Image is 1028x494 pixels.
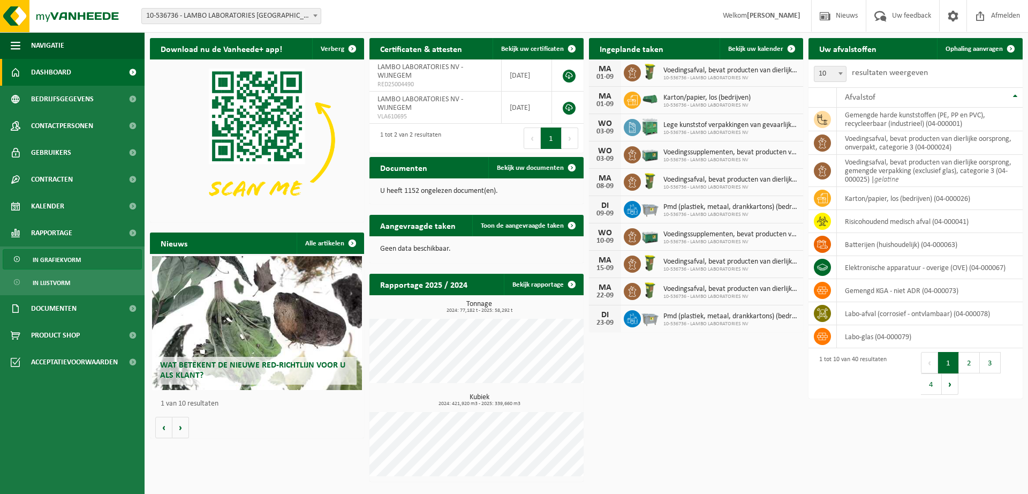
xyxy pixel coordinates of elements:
[488,157,583,178] a: Bekijk uw documenten
[594,155,616,163] div: 03-09
[814,66,846,81] span: 10
[921,352,938,373] button: Previous
[377,63,463,80] span: LAMBO LABORATORIES NV - WIJNEGEM
[594,201,616,210] div: DI
[942,373,958,395] button: Next
[837,108,1023,131] td: gemengde harde kunststoffen (PE, PP en PVC), recycleerbaar (industrieel) (04-000001)
[172,417,189,438] button: Volgende
[33,250,81,270] span: In grafiekvorm
[150,59,364,220] img: Download de VHEPlus App
[594,65,616,73] div: MA
[837,210,1023,233] td: risicohoudend medisch afval (04-000041)
[837,155,1023,187] td: voedingsafval, bevat producten van dierlijke oorsprong, gemengde verpakking (exclusief glas), cat...
[594,265,616,272] div: 15-09
[375,394,584,407] h3: Kubiek
[808,38,887,59] h2: Uw afvalstoffen
[641,117,659,137] img: PB-HB-1400-HPE-GN-11
[594,210,616,218] div: 09-09
[837,256,1023,279] td: elektronische apparatuur - overige (OVE) (04-000067)
[594,229,616,237] div: WO
[497,164,564,171] span: Bekijk uw documenten
[837,233,1023,256] td: batterijen (huishoudelijk) (04-000063)
[472,215,583,236] a: Toon de aangevraagde taken
[369,274,478,295] h2: Rapportage 2025 / 2024
[594,256,616,265] div: MA
[594,319,616,327] div: 23-09
[141,8,321,24] span: 10-536736 - LAMBO LABORATORIES NV - WIJNEGEM
[541,128,562,149] button: 1
[959,352,980,373] button: 2
[375,301,584,313] h3: Tonnage
[594,147,616,155] div: WO
[594,237,616,245] div: 10-09
[161,400,359,408] p: 1 van 10 resultaten
[31,139,71,166] span: Gebruikers
[663,66,798,75] span: Voedingsafval, bevat producten van dierlijke oorsprong, onverpakt, categorie 3
[837,131,1023,155] td: voedingsafval, bevat producten van dierlijke oorsprong, onverpakt, categorie 3 (04-000024)
[377,113,493,121] span: VLA610695
[814,351,887,396] div: 1 tot 10 van 40 resultaten
[594,119,616,128] div: WO
[594,292,616,300] div: 22-09
[3,249,142,270] a: In grafiekvorm
[33,273,70,293] span: In lijstvorm
[375,126,441,150] div: 1 tot 2 van 2 resultaten
[31,113,93,139] span: Contactpersonen
[502,92,552,124] td: [DATE]
[312,38,363,59] button: Verberg
[663,184,798,191] span: 10-536736 - LAMBO LABORATORIES NV
[377,80,493,89] span: RED25004490
[728,46,783,53] span: Bekijk uw kalender
[562,128,578,149] button: Next
[3,272,142,293] a: In lijstvorm
[31,193,64,220] span: Kalender
[589,38,674,59] h2: Ingeplande taken
[663,148,798,157] span: Voedingssupplementen, bevat producten van dierlijke oorsprong, categorie 3
[663,212,798,218] span: 10-536736 - LAMBO LABORATORIES NV
[150,38,293,59] h2: Download nu de Vanheede+ app!
[594,92,616,101] div: MA
[152,256,362,390] a: Wat betekent de nieuwe RED-richtlijn voor u als klant?
[663,312,798,321] span: Pmd (plastiek, metaal, drankkartons) (bedrijven)
[594,101,616,108] div: 01-09
[641,94,659,104] img: HK-XK-22-GN-00
[937,38,1022,59] a: Ophaling aanvragen
[663,203,798,212] span: Pmd (plastiek, metaal, drankkartons) (bedrijven)
[814,66,846,82] span: 10
[837,187,1023,210] td: karton/papier, los (bedrijven) (04-000026)
[594,311,616,319] div: DI
[641,309,659,327] img: WB-2500-GAL-GY-01
[641,199,659,218] img: WB-2500-GAL-GY-01
[31,32,64,59] span: Navigatie
[837,325,1023,348] td: labo-glas (04-000079)
[845,93,875,102] span: Afvalstof
[663,157,798,163] span: 10-536736 - LAMBO LABORATORIES NV
[321,46,344,53] span: Verberg
[594,128,616,136] div: 03-09
[594,183,616,190] div: 08-09
[594,73,616,81] div: 01-09
[641,145,659,163] img: PB-LB-0680-HPE-GN-01
[921,373,942,395] button: 4
[594,283,616,292] div: MA
[501,46,564,53] span: Bekijk uw certificaten
[31,322,80,349] span: Product Shop
[663,75,798,81] span: 10-536736 - LAMBO LABORATORIES NV
[31,86,94,113] span: Bedrijfsgegevens
[663,130,798,136] span: 10-536736 - LAMBO LABORATORIES NV
[720,38,802,59] a: Bekijk uw kalender
[663,285,798,294] span: Voedingsafval, bevat producten van dierlijke oorsprong, onverpakt, categorie 3
[980,352,1001,373] button: 3
[31,349,118,376] span: Acceptatievoorwaarden
[663,102,751,109] span: 10-536736 - LAMBO LABORATORIES NV
[641,281,659,300] img: WB-0060-HPE-GN-50
[150,233,198,253] h2: Nieuws
[380,188,573,195] p: U heeft 1152 ongelezen document(en).
[160,361,345,380] span: Wat betekent de nieuwe RED-richtlijn voor u als klant?
[31,295,77,322] span: Documenten
[663,239,798,245] span: 10-536736 - LAMBO LABORATORIES NV
[375,308,584,313] span: 2024: 77,182 t - 2025: 58,292 t
[594,174,616,183] div: MA
[155,417,172,438] button: Vorige
[663,258,798,266] span: Voedingsafval, bevat producten van dierlijke oorsprong, onverpakt, categorie 3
